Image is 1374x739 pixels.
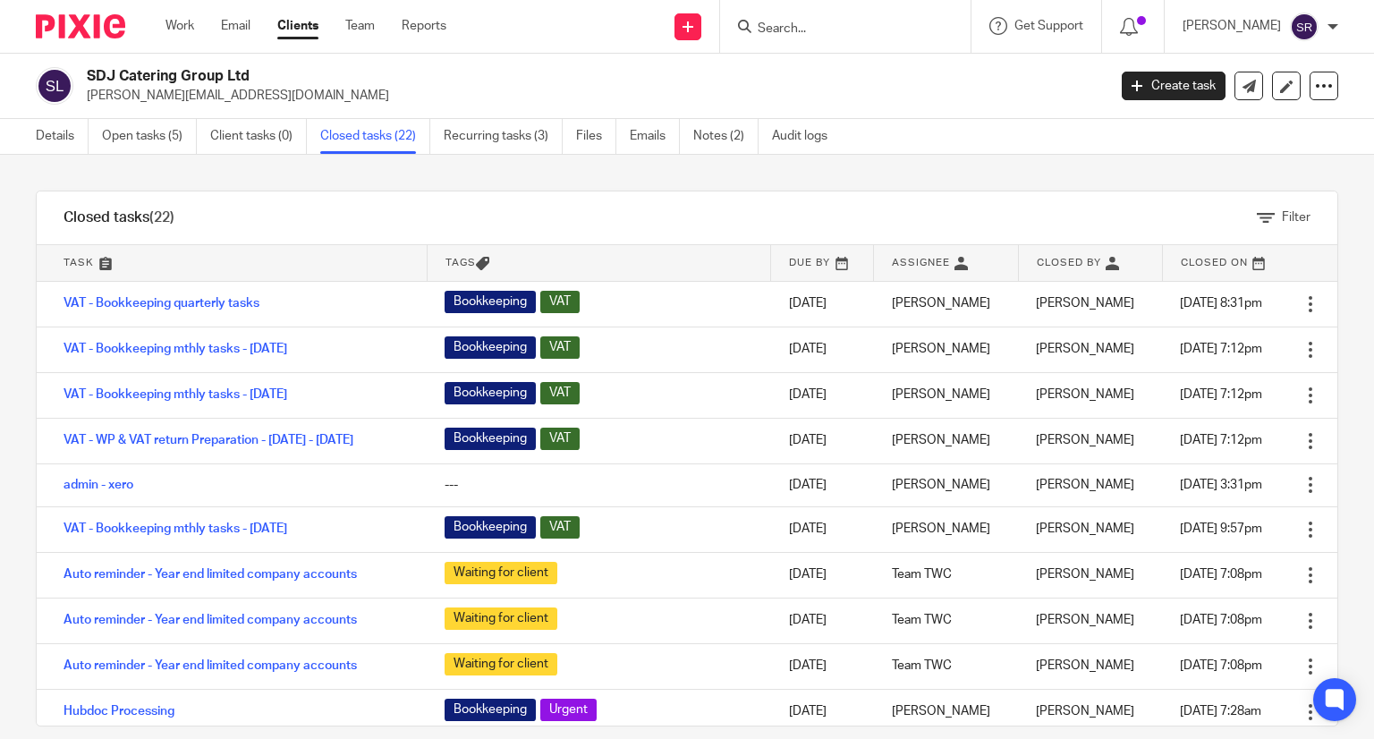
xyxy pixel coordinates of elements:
td: [DATE] [771,281,874,327]
img: svg%3E [36,67,73,105]
a: VAT - Bookkeeping quarterly tasks [64,297,259,310]
img: svg%3E [1290,13,1319,41]
a: VAT - Bookkeeping mthly tasks - [DATE] [64,388,287,401]
span: [PERSON_NAME] [1036,434,1134,446]
span: Waiting for client [445,607,557,630]
span: [DATE] 3:31pm [1180,479,1262,491]
span: [DATE] 9:57pm [1180,522,1262,535]
a: Emails [630,119,680,154]
span: Waiting for client [445,562,557,584]
td: Team TWC [874,552,1018,598]
a: Closed tasks (22) [320,119,430,154]
span: [PERSON_NAME] [1036,568,1134,581]
a: Email [221,17,250,35]
span: [DATE] 7:08pm [1180,568,1262,581]
td: [DATE] [771,418,874,463]
h1: Closed tasks [64,208,174,227]
span: Bookkeeping [445,516,536,539]
a: VAT - Bookkeeping mthly tasks - [DATE] [64,522,287,535]
span: VAT [540,291,580,313]
span: VAT [540,428,580,450]
td: [DATE] [771,552,874,598]
td: [DATE] [771,643,874,689]
span: [PERSON_NAME] [1036,343,1134,355]
a: Reports [402,17,446,35]
td: [PERSON_NAME] [874,506,1018,552]
span: VAT [540,516,580,539]
a: Client tasks (0) [210,119,307,154]
a: Details [36,119,89,154]
a: Files [576,119,616,154]
a: Auto reminder - Year end limited company accounts [64,568,357,581]
span: [PERSON_NAME] [1036,614,1134,626]
td: [DATE] [771,372,874,418]
span: [PERSON_NAME] [1036,388,1134,401]
a: Open tasks (5) [102,119,197,154]
span: VAT [540,382,580,404]
th: Tags [427,245,771,281]
td: [DATE] [771,327,874,372]
a: Recurring tasks (3) [444,119,563,154]
span: [PERSON_NAME] [1036,705,1134,718]
span: [DATE] 8:31pm [1180,297,1262,310]
span: Bookkeeping [445,382,536,404]
td: [DATE] [771,506,874,552]
a: Clients [277,17,318,35]
span: VAT [540,336,580,359]
a: Notes (2) [693,119,759,154]
h2: SDJ Catering Group Ltd [87,67,894,86]
td: Team TWC [874,643,1018,689]
a: Hubdoc Processing [64,705,174,718]
span: [DATE] 7:12pm [1180,343,1262,355]
input: Search [756,21,917,38]
span: [DATE] 7:28am [1180,705,1261,718]
span: Bookkeeping [445,336,536,359]
a: Team [345,17,375,35]
td: [DATE] [771,463,874,506]
td: [DATE] [771,689,874,735]
img: Pixie [36,14,125,38]
td: [PERSON_NAME] [874,418,1018,463]
span: Waiting for client [445,653,557,675]
span: Bookkeeping [445,291,536,313]
p: [PERSON_NAME] [1183,17,1281,35]
a: Auto reminder - Year end limited company accounts [64,659,357,672]
a: Create task [1122,72,1226,100]
a: VAT - WP & VAT return Preparation - [DATE] - [DATE] [64,434,353,446]
span: Bookkeeping [445,428,536,450]
td: [DATE] [771,598,874,643]
a: Audit logs [772,119,841,154]
span: [DATE] 7:08pm [1180,614,1262,626]
span: Bookkeeping [445,699,536,721]
a: VAT - Bookkeeping mthly tasks - [DATE] [64,343,287,355]
td: [PERSON_NAME] [874,281,1018,327]
a: admin - xero [64,479,133,491]
div: --- [445,476,753,494]
span: Get Support [1014,20,1083,32]
a: Work [165,17,194,35]
p: [PERSON_NAME][EMAIL_ADDRESS][DOMAIN_NAME] [87,87,1095,105]
td: [PERSON_NAME] [874,689,1018,735]
span: [DATE] 7:12pm [1180,434,1262,446]
span: (22) [149,210,174,225]
span: [DATE] 7:08pm [1180,659,1262,672]
span: Filter [1282,211,1310,224]
span: [PERSON_NAME] [1036,522,1134,535]
span: [PERSON_NAME] [1036,479,1134,491]
td: Team TWC [874,598,1018,643]
span: [PERSON_NAME] [1036,659,1134,672]
td: [PERSON_NAME] [874,463,1018,506]
span: [PERSON_NAME] [1036,297,1134,310]
a: Auto reminder - Year end limited company accounts [64,614,357,626]
span: Urgent [540,699,597,721]
td: [PERSON_NAME] [874,372,1018,418]
td: [PERSON_NAME] [874,327,1018,372]
span: [DATE] 7:12pm [1180,388,1262,401]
